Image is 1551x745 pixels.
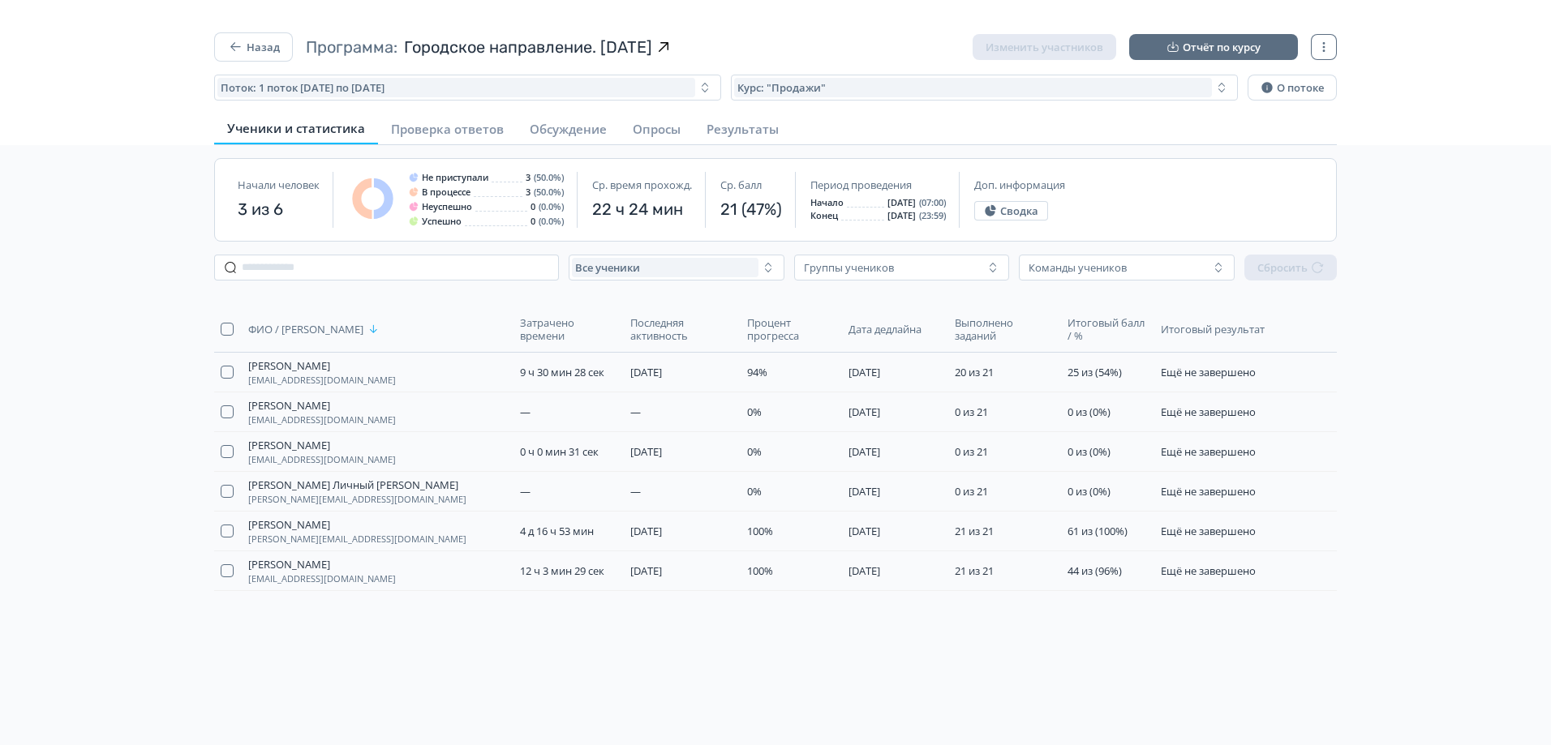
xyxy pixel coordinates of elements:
span: Ещё не завершено [1161,444,1256,459]
span: 0% [747,444,762,459]
span: [DATE] [630,365,662,379]
span: 0% [747,405,762,419]
button: Все ученики [569,255,784,280]
div: Группы учеников [804,261,894,274]
span: ФИО / [PERSON_NAME] [248,323,363,336]
span: Начало [810,198,844,208]
span: Процент прогресса [747,316,832,342]
span: [PERSON_NAME][EMAIL_ADDRESS][DOMAIN_NAME] [248,534,466,544]
span: Ещё не завершено [1161,365,1256,379]
span: Начали человек [238,178,320,191]
span: [EMAIL_ADDRESS][DOMAIN_NAME] [248,415,396,425]
button: Затрачено времени [520,313,618,345]
button: [PERSON_NAME][EMAIL_ADDRESS][DOMAIN_NAME] [248,399,396,425]
span: Ср. время прохожд. [592,178,692,191]
span: Ученики и статистика [227,120,365,136]
span: 0 из 21 [955,484,988,499]
button: [PERSON_NAME][EMAIL_ADDRESS][DOMAIN_NAME] [248,359,396,385]
button: Процент прогресса [747,313,836,345]
span: Ещё не завершено [1161,563,1256,578]
button: [PERSON_NAME][PERSON_NAME][EMAIL_ADDRESS][DOMAIN_NAME] [248,518,466,544]
span: В процессе [422,187,470,197]
span: [DATE] [849,444,880,459]
span: [DATE] [887,211,916,221]
button: Сбросить [1244,255,1337,280]
span: 100% [747,563,773,578]
span: 9 ч 30 мин 28 сек [520,365,604,379]
span: Конец [810,211,838,221]
span: — [520,405,531,419]
span: 20 из 21 [955,365,994,379]
span: [PERSON_NAME] [248,399,330,412]
span: Затрачено времени [520,316,615,342]
button: Выполнено заданий [955,313,1054,345]
span: [DATE] [630,524,662,538]
span: [PERSON_NAME] [248,558,330,571]
span: 22 ч 24 мин [592,198,692,221]
span: [PERSON_NAME] [248,518,330,531]
span: 3 [526,187,531,197]
span: 0 [531,216,535,226]
button: Последняя активность [630,313,733,345]
button: Поток: 1 поток [DATE] по [DATE] [214,75,721,101]
span: [DATE] [849,405,880,419]
span: Городское направление. 29 сентября 2025 [404,36,652,58]
span: 0 из (0%) [1068,444,1111,459]
span: 100% [747,524,773,538]
button: Группы учеников [794,255,1010,280]
span: [DATE] [630,563,662,578]
button: Отчёт по курсу [1129,34,1298,60]
span: 61 из (100%) [1068,524,1128,538]
span: [PERSON_NAME] Личный [PERSON_NAME] [248,478,458,491]
span: [DATE] [849,524,880,538]
span: Проверка ответов [391,121,504,137]
button: О потоке [1248,75,1337,101]
span: Итоговый балл / % [1068,316,1145,342]
span: 0 из 21 [955,405,988,419]
span: Доп. информация [974,178,1065,191]
span: — [630,405,641,419]
span: Последняя активность [630,316,730,342]
span: Программа: [306,36,397,58]
span: Курс: "Продажи" [737,81,826,94]
span: 21 (47%) [720,198,782,221]
span: 3 [526,173,531,182]
span: (50.0%) [534,187,564,197]
button: Курс: "Продажи" [731,75,1238,101]
button: Итоговый балл / % [1068,313,1148,345]
span: Все ученики [575,261,640,274]
span: [DATE] [887,198,916,208]
span: [DATE] [849,365,880,379]
span: Ещё не завершено [1161,405,1256,419]
button: Дата дедлайна [849,319,925,339]
span: Поток: 1 поток 29.09.2025 по 17.11.2025 [221,81,385,94]
span: 0 [531,202,535,212]
span: 94% [747,365,767,379]
span: [EMAIL_ADDRESS][DOMAIN_NAME] [248,455,396,465]
span: 0 из (0%) [1068,484,1111,499]
span: (50.0%) [534,173,564,182]
button: Сводка [974,201,1048,221]
button: [PERSON_NAME] Личный [PERSON_NAME][PERSON_NAME][EMAIL_ADDRESS][DOMAIN_NAME] [248,478,466,504]
span: Ещё не завершено [1161,524,1256,538]
span: Не приступали [422,173,488,182]
div: Команды учеников [1029,261,1127,274]
span: [DATE] [849,484,880,499]
span: — [520,484,531,499]
span: [PERSON_NAME][EMAIL_ADDRESS][DOMAIN_NAME] [248,495,466,504]
button: [PERSON_NAME][EMAIL_ADDRESS][DOMAIN_NAME] [248,439,396,465]
span: Дата дедлайна [849,323,922,336]
span: Выполнено заданий [955,316,1050,342]
span: — [630,484,641,499]
span: Ср. балл [720,178,762,191]
span: Неуспешно [422,202,472,212]
span: 44 из (96%) [1068,563,1122,578]
button: Изменить участников [973,34,1116,60]
span: Ещё не завершено [1161,484,1256,499]
span: 21 из 21 [955,563,994,578]
span: 4 д 16 ч 53 мин [520,524,594,538]
span: (07:00) [919,198,946,208]
span: (23:59) [919,211,946,221]
span: [DATE] [849,563,880,578]
button: ФИО / [PERSON_NAME] [248,319,383,339]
